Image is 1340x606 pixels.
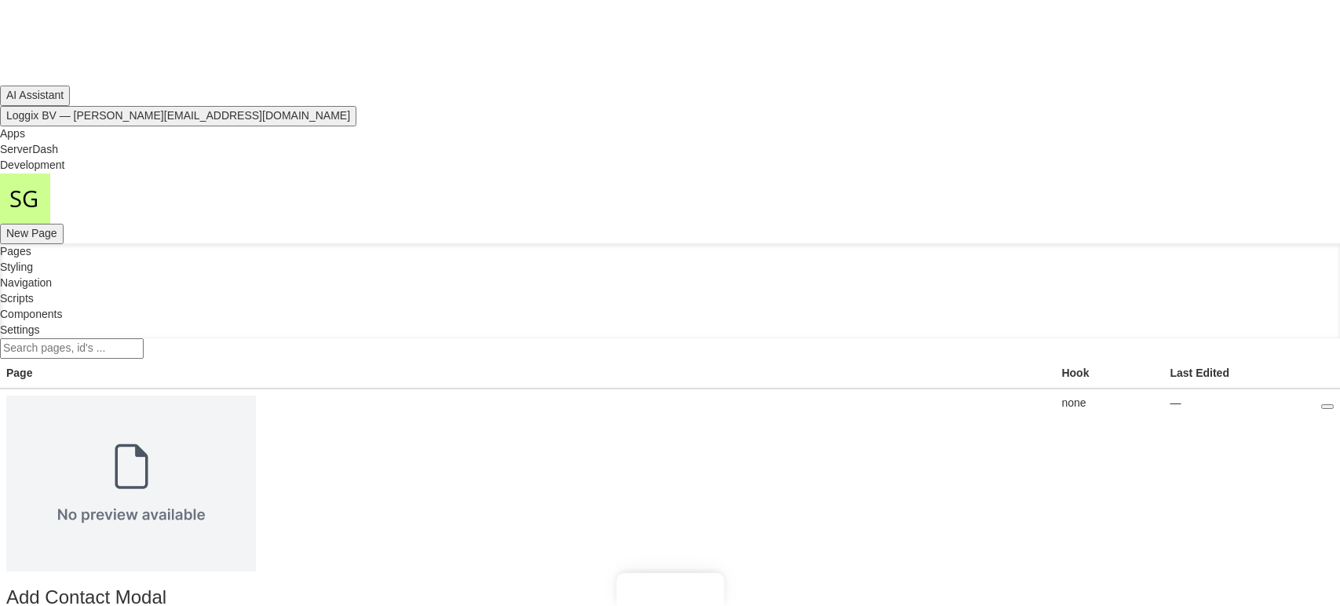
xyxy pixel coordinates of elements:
[1170,396,1181,409] span: —
[6,89,64,101] span: AI Assistant
[6,109,71,122] span: Loggix BV —
[1170,367,1229,379] span: Last Edited
[74,109,350,122] span: [PERSON_NAME][EMAIL_ADDRESS][DOMAIN_NAME]
[1061,367,1089,379] span: Hook
[616,573,724,606] iframe: Marker.io feedback button
[1321,404,1334,409] button: Options
[6,367,32,379] span: Page
[1061,396,1157,411] div: none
